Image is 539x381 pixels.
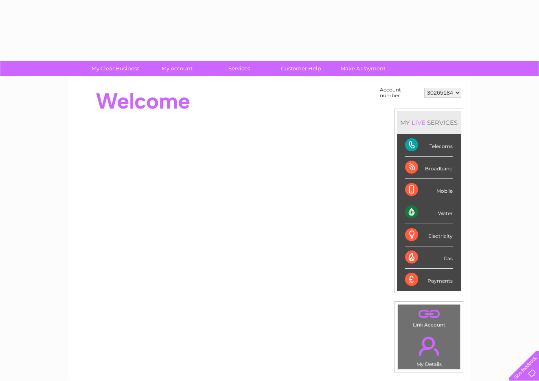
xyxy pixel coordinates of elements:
[400,307,458,321] a: .
[405,157,453,179] div: Broadband
[144,61,211,76] a: My Account
[397,304,460,330] td: Link Account
[378,85,422,100] td: Account number
[405,134,453,157] div: Telecoms
[405,201,453,224] div: Water
[405,269,453,291] div: Payments
[397,111,461,134] div: MY SERVICES
[82,61,149,76] a: My Clear Business
[400,332,458,360] a: .
[405,224,453,246] div: Electricity
[397,330,460,370] td: My Details
[405,179,453,201] div: Mobile
[206,61,273,76] a: Services
[267,61,335,76] a: Customer Help
[405,246,453,269] div: Gas
[329,61,397,76] a: Make A Payment
[410,119,427,126] div: LIVE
